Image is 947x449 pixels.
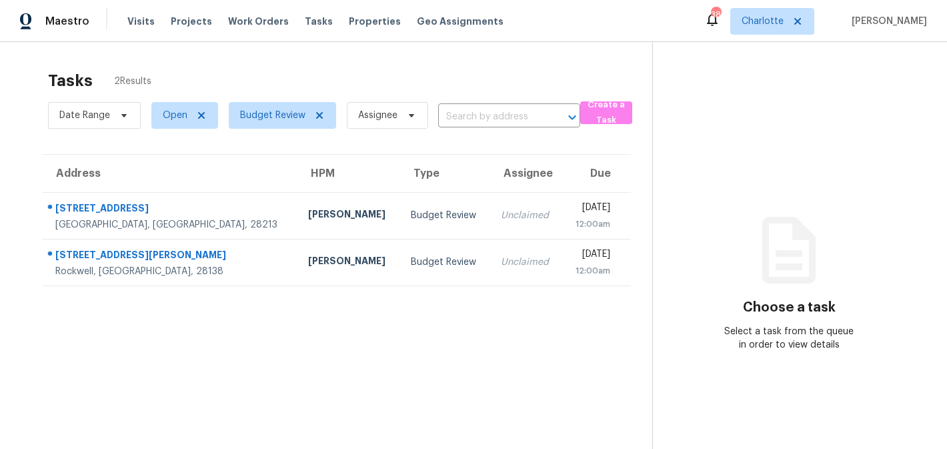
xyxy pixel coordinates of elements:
div: 12:00am [573,217,610,231]
span: Create a Task [587,97,626,128]
th: Due [562,155,631,192]
span: Open [163,109,187,122]
th: Address [43,155,297,192]
span: Visits [127,15,155,28]
div: [GEOGRAPHIC_DATA], [GEOGRAPHIC_DATA], 28213 [55,218,287,232]
span: Budget Review [240,109,305,122]
span: Work Orders [228,15,289,28]
span: 2 Results [114,75,151,88]
span: [PERSON_NAME] [846,15,927,28]
div: [DATE] [573,248,610,264]
th: Type [400,155,490,192]
h2: Tasks [48,74,93,87]
div: Budget Review [411,209,480,222]
div: Select a task from the queue in order to view details [721,325,858,352]
span: Charlotte [742,15,784,28]
div: 38 [711,8,720,21]
input: Search by address [438,107,543,127]
th: HPM [297,155,400,192]
div: [STREET_ADDRESS][PERSON_NAME] [55,248,287,265]
div: [PERSON_NAME] [308,254,389,271]
span: Properties [349,15,401,28]
div: 12:00am [573,264,610,278]
button: Open [563,108,582,127]
span: Projects [171,15,212,28]
h3: Choose a task [743,301,836,314]
div: Unclaimed [501,256,552,269]
button: Create a Task [580,101,632,124]
span: Geo Assignments [417,15,504,28]
span: Date Range [59,109,110,122]
div: [STREET_ADDRESS] [55,201,287,218]
div: Unclaimed [501,209,552,222]
th: Assignee [490,155,562,192]
span: Maestro [45,15,89,28]
span: Assignee [358,109,397,122]
div: [DATE] [573,201,610,217]
div: Rockwell, [GEOGRAPHIC_DATA], 28138 [55,265,287,278]
div: [PERSON_NAME] [308,207,389,224]
span: Tasks [305,17,333,26]
div: Budget Review [411,256,480,269]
